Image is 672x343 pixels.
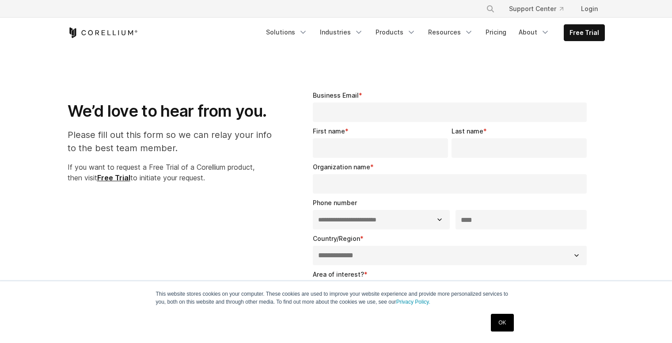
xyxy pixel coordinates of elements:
a: Pricing [480,24,512,40]
a: Free Trial [97,173,130,182]
a: OK [491,314,513,332]
span: Organization name [313,163,370,171]
span: Country/Region [313,235,360,242]
div: Navigation Menu [261,24,605,41]
a: Free Trial [564,25,604,41]
span: Area of interest? [313,271,364,278]
span: First name [313,127,345,135]
a: Products [370,24,421,40]
a: Support Center [502,1,570,17]
span: Phone number [313,199,357,206]
button: Search [482,1,498,17]
a: Login [574,1,605,17]
span: Last name [452,127,483,135]
div: Navigation Menu [475,1,605,17]
span: Business Email [313,91,359,99]
a: Corellium Home [68,27,138,38]
p: This website stores cookies on your computer. These cookies are used to improve your website expe... [156,290,516,306]
p: If you want to request a Free Trial of a Corellium product, then visit to initiate your request. [68,162,281,183]
a: Resources [423,24,478,40]
a: Industries [315,24,368,40]
a: Solutions [261,24,313,40]
p: Please fill out this form so we can relay your info to the best team member. [68,128,281,155]
a: About [513,24,555,40]
h1: We’d love to hear from you. [68,101,281,121]
a: Privacy Policy. [396,299,430,305]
